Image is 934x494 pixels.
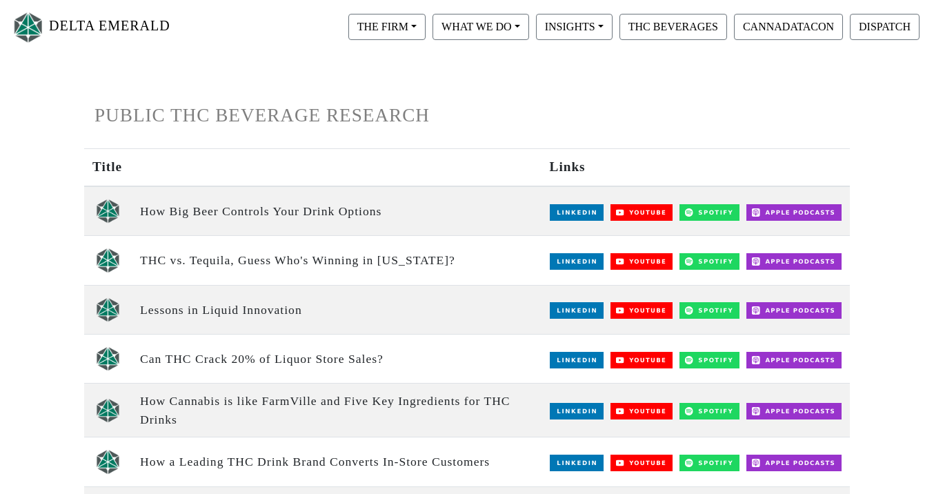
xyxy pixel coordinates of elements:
a: DISPATCH [846,20,923,32]
td: Lessons in Liquid Innovation [132,285,541,334]
img: Apple Podcasts [746,253,842,270]
button: DISPATCH [850,14,920,40]
img: YouTube [610,455,673,471]
button: THE FIRM [348,14,426,40]
button: CANNADATACON [734,14,843,40]
img: unscripted logo [96,199,120,224]
button: WHAT WE DO [433,14,529,40]
button: INSIGHTS [536,14,613,40]
img: Spotify [679,204,739,221]
img: YouTube [610,253,673,270]
img: LinkedIn [550,403,604,419]
th: Title [84,149,132,186]
img: YouTube [610,302,673,319]
img: LinkedIn [550,352,604,368]
img: YouTube [610,403,673,419]
img: LinkedIn [550,253,604,270]
img: Spotify [679,403,739,419]
img: Apple Podcasts [746,455,842,471]
img: Spotify [679,302,739,319]
img: LinkedIn [550,302,604,319]
img: unscripted logo [96,346,120,371]
img: Apple Podcasts [746,352,842,368]
img: Apple Podcasts [746,302,842,319]
img: unscripted logo [96,449,120,474]
button: THC BEVERAGES [619,14,727,40]
img: YouTube [610,352,673,368]
a: THC BEVERAGES [616,20,731,32]
img: Apple Podcasts [746,403,842,419]
a: CANNADATACON [731,20,846,32]
img: Logo [11,9,46,46]
td: How a Leading THC Drink Brand Converts In-Store Customers [132,437,541,486]
td: How Cannabis is like FarmVille and Five Key Ingredients for THC Drinks [132,384,541,437]
img: Spotify [679,455,739,471]
a: DELTA EMERALD [11,6,170,49]
th: Links [541,149,850,186]
img: unscripted logo [96,398,120,423]
td: Can THC Crack 20% of Liquor Store Sales? [132,335,541,384]
img: YouTube [610,204,673,221]
img: unscripted logo [96,297,120,322]
img: Spotify [679,253,739,270]
img: LinkedIn [550,455,604,471]
h1: PUBLIC THC BEVERAGE RESEARCH [95,104,839,127]
img: LinkedIn [550,204,604,221]
td: How Big Beer Controls Your Drink Options [132,186,541,236]
img: Spotify [679,352,739,368]
img: Apple Podcasts [746,204,842,221]
td: THC vs. Tequila, Guess Who's Winning in [US_STATE]? [132,236,541,285]
img: unscripted logo [96,248,120,273]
